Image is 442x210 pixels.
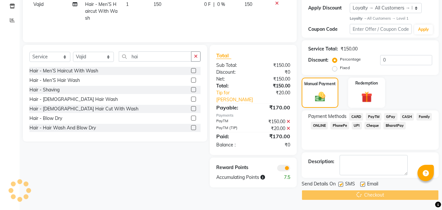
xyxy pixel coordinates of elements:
button: Apply [414,25,433,34]
span: 0 % [217,1,225,8]
span: Total [216,52,231,59]
input: Search or Scan [119,51,191,62]
span: PhonePe [330,122,349,129]
a: Tip for [PERSON_NAME] [211,89,260,103]
span: Hair - Men’S Haircut With Wash [85,1,117,21]
div: Hair - [DEMOGRAPHIC_DATA] Hair Wash [29,96,118,103]
span: Family [416,113,432,121]
div: Sub Total: [211,62,253,69]
label: Fixed [340,65,350,71]
div: ₹150.00 [253,118,295,125]
span: 0 F [204,1,211,8]
div: 7.5 [274,174,295,181]
div: ₹150.00 [341,46,358,52]
div: ₹150.00 [253,62,295,69]
span: UPI [352,122,362,129]
label: Manual Payment [304,81,336,87]
div: PayTM (TIP) [211,125,253,132]
div: Apply Discount [308,5,349,11]
img: _gift.svg [358,90,376,104]
div: Coupon Code [308,26,349,33]
div: Discount: [308,57,328,64]
div: Service Total: [308,46,338,52]
span: Cheque [364,122,381,129]
div: ₹0 [253,69,295,76]
div: ₹20.00 [253,125,295,132]
div: Reward Points [211,164,253,171]
span: 150 [244,1,252,7]
img: _cash.svg [312,91,328,103]
span: 1 [126,1,129,7]
input: Enter Offer / Coupon Code [350,24,412,34]
div: Payments [216,113,290,118]
div: Discount: [211,69,253,76]
div: ₹150.00 [253,76,295,83]
div: Hair - Shaving [29,86,60,93]
div: ₹0 [253,142,295,148]
strong: Loyalty → [350,16,367,21]
div: Description: [308,158,334,165]
div: Hair - Men’S Hair Wash [29,77,80,84]
div: Payable: [211,104,253,111]
span: Send Details On [302,181,336,189]
div: Balance : [211,142,253,148]
span: Email [367,181,378,189]
span: CARD [349,113,363,121]
div: Hair - Men’S Haircut With Wash [29,67,98,74]
span: Payment Methods [308,113,346,120]
div: Hair - Blow Dry [29,115,62,122]
span: CASH [400,113,414,121]
span: GPay [384,113,398,121]
span: | [213,1,215,8]
span: 150 [153,1,161,7]
div: All Customers → Level 1 [350,16,432,21]
div: Accumulating Points [211,174,274,181]
span: ONLINE [311,122,328,129]
div: Hair - [DEMOGRAPHIC_DATA] Hair Cut With Wash [29,105,138,112]
span: PayTM [366,113,381,121]
span: BharatPay [383,122,406,129]
label: Percentage [340,56,361,62]
div: Paid: [211,132,253,140]
div: ₹170.00 [253,132,295,140]
span: SMS [345,181,355,189]
label: Redemption [355,80,378,86]
div: Hair - Hair Wash And Blow Dry [29,124,96,131]
span: Vajid [33,1,44,7]
div: Total: [211,83,253,89]
div: ₹20.00 [260,89,295,103]
div: ₹150.00 [253,83,295,89]
div: ₹170.00 [253,104,295,111]
div: Net: [211,76,253,83]
div: PayTM [211,118,253,125]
